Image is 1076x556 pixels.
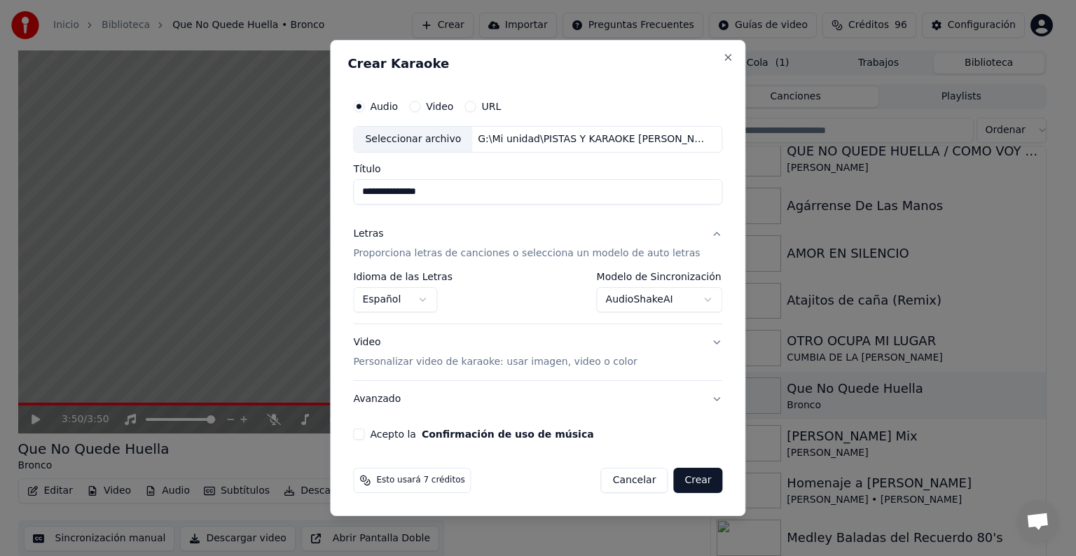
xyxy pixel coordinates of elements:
[370,102,398,111] label: Audio
[370,429,593,439] label: Acepto la
[354,127,472,152] div: Seleccionar archivo
[481,102,501,111] label: URL
[673,468,722,493] button: Crear
[353,335,637,369] div: Video
[353,324,722,380] button: VideoPersonalizar video de karaoke: usar imagen, video o color
[353,216,722,272] button: LetrasProporciona letras de canciones o selecciona un modelo de auto letras
[353,355,637,369] p: Personalizar video de karaoke: usar imagen, video o color
[353,227,383,241] div: Letras
[353,246,700,260] p: Proporciona letras de canciones o selecciona un modelo de auto letras
[353,164,722,174] label: Título
[347,57,728,70] h2: Crear Karaoke
[353,381,722,417] button: Avanzado
[601,468,668,493] button: Cancelar
[422,429,594,439] button: Acepto la
[353,272,722,324] div: LetrasProporciona letras de canciones o selecciona un modelo de auto letras
[426,102,453,111] label: Video
[353,272,453,282] label: Idioma de las Letras
[597,272,723,282] label: Modelo de Sincronización
[472,132,710,146] div: G:\Mi unidad\PISTAS Y KARAOKE [PERSON_NAME]\PISTAS EN CD\CANTE COMO [PERSON_NAME] DISCOS [PERSON_...
[376,475,464,486] span: Esto usará 7 créditos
